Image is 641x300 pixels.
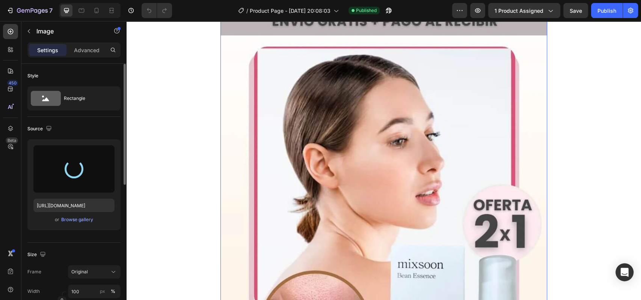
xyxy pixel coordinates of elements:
span: 1 product assigned [495,7,543,15]
button: Browse gallery [61,216,94,223]
span: or [55,215,59,224]
div: Publish [597,7,616,15]
button: % [98,287,107,296]
div: Source [27,124,53,134]
div: Style [27,72,38,79]
div: Beta [6,137,18,143]
button: Publish [591,3,623,18]
div: Open Intercom Messenger [615,263,633,281]
div: 450 [7,80,18,86]
span: Original [71,268,88,275]
button: 7 [3,3,56,18]
div: Size [27,250,47,260]
iframe: Design area [127,21,641,300]
span: Save [570,8,582,14]
button: 1 product assigned [488,3,560,18]
span: Published [356,7,377,14]
input: https://example.com/image.jpg [33,199,115,212]
button: px [109,287,118,296]
p: 7 [49,6,53,15]
p: Image [36,27,100,36]
input: px% [68,285,121,298]
button: Original [68,265,121,279]
span: / [246,7,248,15]
div: Undo/Redo [142,3,172,18]
span: Product Page - [DATE] 20:08:03 [250,7,330,15]
p: Advanced [74,46,100,54]
p: Settings [37,46,58,54]
button: Save [563,3,588,18]
div: Rectangle [64,90,110,107]
div: Browse gallery [61,216,93,223]
div: px [100,288,105,295]
div: % [111,288,115,295]
label: Width [27,288,40,295]
label: Frame [27,268,41,275]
